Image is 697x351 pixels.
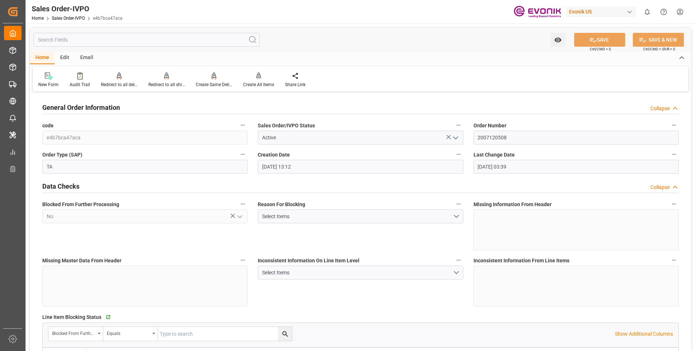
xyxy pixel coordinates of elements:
button: Last Change Date [669,150,679,159]
p: Show Additional Columns [615,330,673,338]
button: code [238,120,248,130]
span: Inconsistent Information On Line Item Level [258,257,359,265]
button: search button [278,327,292,341]
span: Ctrl/CMD + S [590,46,611,52]
div: Redirect to all deliveries [101,81,137,88]
button: SAVE [574,33,625,47]
button: Missing Information From Header [669,199,679,209]
span: Last Change Date [474,151,515,159]
div: Select Items [262,269,453,277]
button: Order Number [669,120,679,130]
div: Redirect to all shipments [148,81,185,88]
button: open menu [103,327,158,341]
div: Email [75,52,99,64]
img: Evonik-brand-mark-Deep-Purple-RGB.jpeg_1700498283.jpeg [514,5,561,18]
h2: Data Checks [42,181,79,191]
div: Create All Items [243,81,274,88]
button: Evonik US [566,5,639,19]
input: Type to search [158,327,292,341]
span: Order Type (SAP) [42,151,82,159]
div: Equals [107,328,150,337]
span: Line Item Blocking Status [42,313,101,321]
span: Reason For Blocking [258,201,305,208]
div: Collapse [650,105,670,112]
input: MM-DD-YYYY HH:MM [474,160,679,174]
span: Creation Date [258,151,290,159]
span: Blocked From Further Processing [42,201,119,208]
div: Home [30,52,55,64]
button: Inconsistent Information From Line Items [669,255,679,265]
button: open menu [258,209,463,223]
span: Missing Information From Header [474,201,552,208]
div: New Form [38,81,59,88]
div: Sales Order-IVPO [32,3,122,14]
span: Missing Master Data From Header [42,257,121,265]
button: Help Center [655,4,672,20]
span: Inconsistent Information From Line Items [474,257,569,265]
div: Collapse [650,184,670,191]
button: Missing Master Data From Header [238,255,248,265]
button: Reason For Blocking [454,199,463,209]
input: Search Fields [34,33,260,47]
span: code [42,122,54,130]
button: Blocked From Further Processing [238,199,248,209]
input: MM-DD-YYYY HH:MM [258,160,463,174]
div: Create Same Delivery Date [196,81,232,88]
div: Blocked From Further Processing [52,328,95,337]
div: Select Items [262,213,453,220]
button: Order Type (SAP) [238,150,248,159]
span: Order Number [474,122,506,130]
button: open menu [550,33,565,47]
button: Creation Date [454,150,463,159]
button: open menu [48,327,103,341]
button: open menu [234,211,245,222]
button: Sales Order/IVPO Status [454,120,463,130]
div: Audit Trail [70,81,90,88]
button: open menu [449,132,460,143]
button: Inconsistent Information On Line Item Level [454,255,463,265]
span: Sales Order/IVPO Status [258,122,315,130]
div: Share Link [285,81,305,88]
a: Sales Order-IVPO [52,16,85,21]
div: Edit [55,52,75,64]
a: Home [32,16,44,21]
div: Evonik US [566,7,636,17]
button: show 0 new notifications [639,4,655,20]
button: SAVE & NEW [633,33,684,47]
h2: General Order Information [42,103,120,112]
button: open menu [258,266,463,279]
span: Ctrl/CMD + Shift + S [643,46,675,52]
